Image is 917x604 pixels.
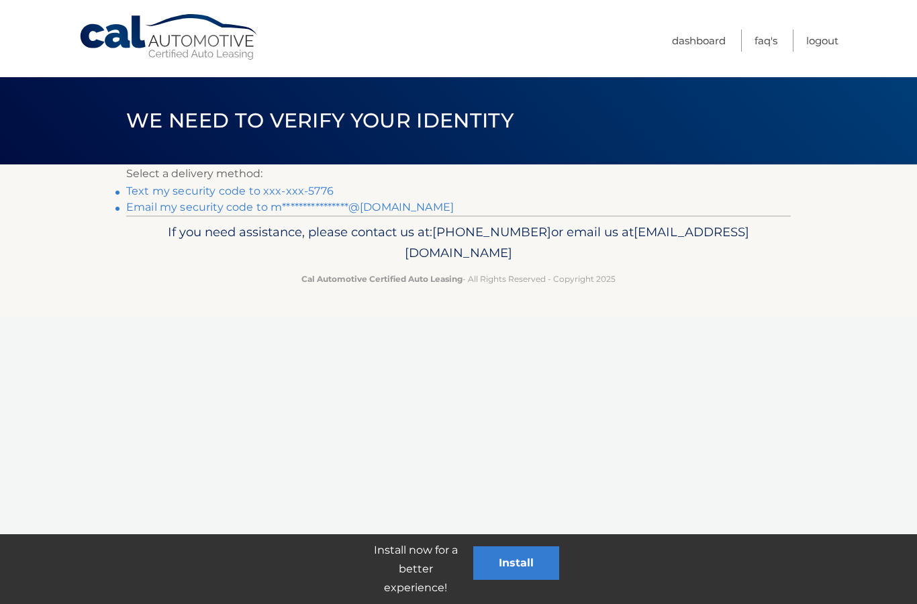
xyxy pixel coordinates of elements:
a: Logout [806,30,838,52]
span: [PHONE_NUMBER] [432,224,551,240]
p: - All Rights Reserved - Copyright 2025 [135,272,782,286]
a: Cal Automotive [79,13,260,61]
span: We need to verify your identity [126,108,514,133]
p: Install now for a better experience! [358,541,473,597]
a: FAQ's [755,30,777,52]
strong: Cal Automotive Certified Auto Leasing [301,274,463,284]
button: Install [473,546,559,580]
p: Select a delivery method: [126,164,791,183]
a: Text my security code to xxx-xxx-5776 [126,185,334,197]
p: If you need assistance, please contact us at: or email us at [135,221,782,264]
a: Dashboard [672,30,726,52]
